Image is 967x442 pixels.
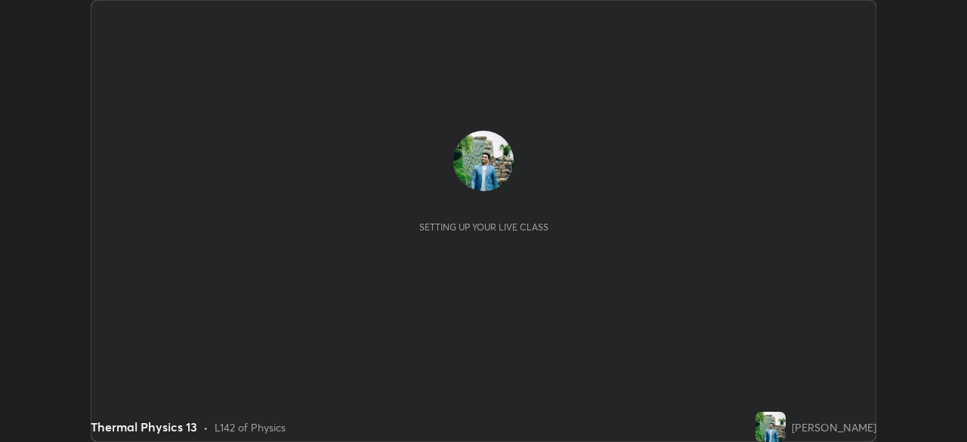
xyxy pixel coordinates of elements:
div: Setting up your live class [419,221,548,233]
img: 3039acb2fa3d48028dcb1705d1182d1b.jpg [453,131,514,191]
div: • [203,419,209,435]
div: Thermal Physics 13 [91,418,197,436]
img: 3039acb2fa3d48028dcb1705d1182d1b.jpg [755,412,786,442]
div: L142 of Physics [215,419,286,435]
div: [PERSON_NAME] [792,419,876,435]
